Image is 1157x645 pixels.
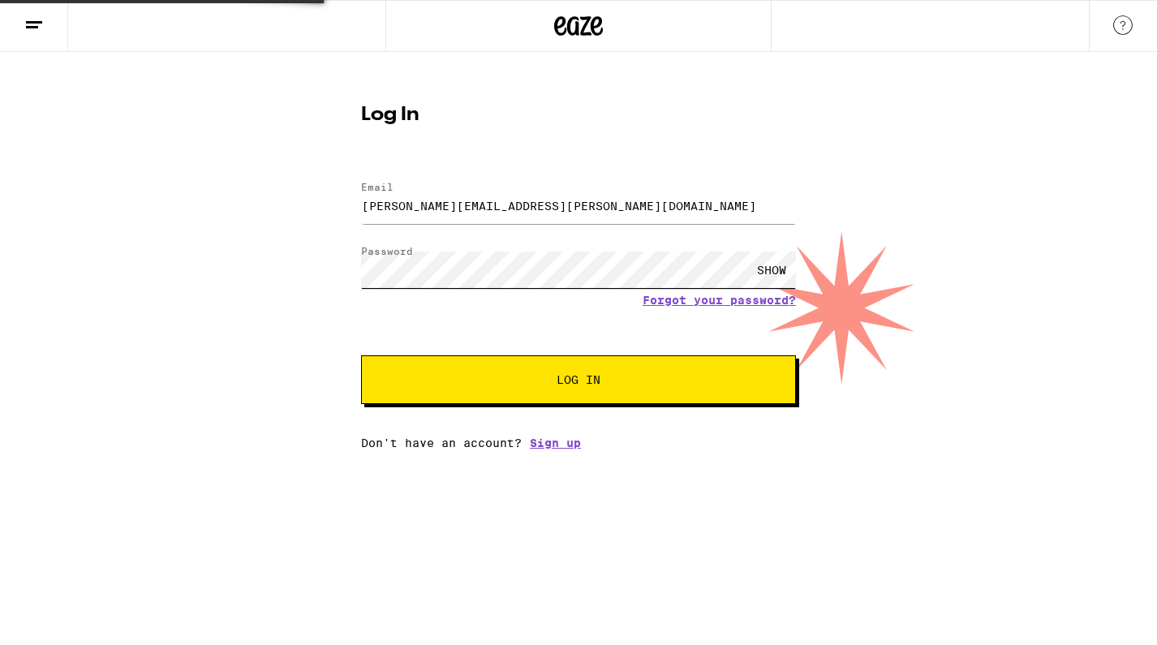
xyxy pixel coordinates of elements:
input: Email [361,187,796,224]
label: Email [361,182,394,192]
div: Don't have an account? [361,436,796,449]
span: Log In [557,374,600,385]
a: Sign up [530,436,581,449]
button: Log In [361,355,796,404]
a: Forgot your password? [643,294,796,307]
h1: Log In [361,105,796,125]
span: Hi. Need any help? [10,11,117,24]
div: SHOW [747,252,796,288]
label: Password [361,246,413,256]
